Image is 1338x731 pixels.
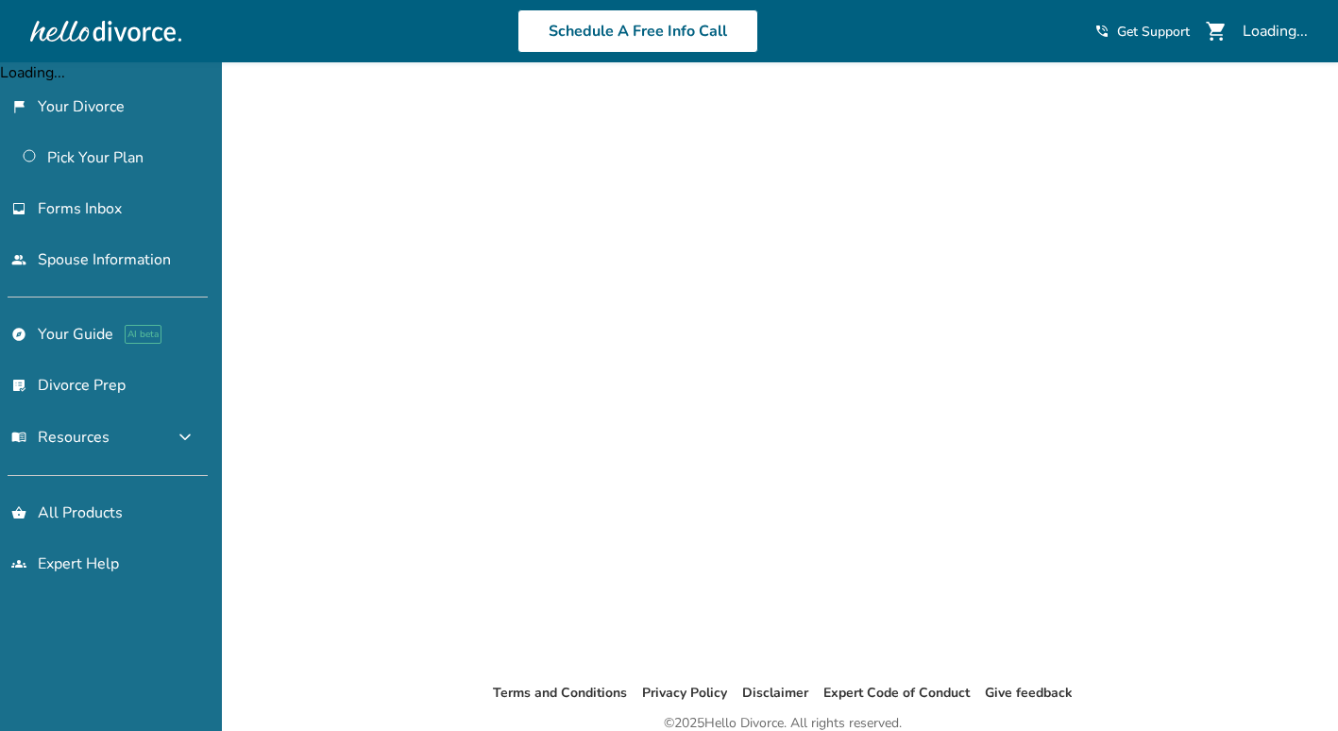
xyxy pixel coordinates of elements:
[493,684,627,702] a: Terms and Conditions
[823,684,970,702] a: Expert Code of Conduct
[1205,20,1228,42] span: shopping_cart
[174,426,196,449] span: expand_more
[11,427,110,448] span: Resources
[38,198,122,219] span: Forms Inbox
[11,378,26,393] span: list_alt_check
[985,682,1073,705] li: Give feedback
[11,430,26,445] span: menu_book
[11,201,26,216] span: inbox
[11,252,26,267] span: people
[1243,21,1308,42] div: Loading...
[1094,23,1190,41] a: phone_in_talkGet Support
[11,505,26,520] span: shopping_basket
[517,9,758,53] a: Schedule A Free Info Call
[11,99,26,114] span: flag_2
[11,327,26,342] span: explore
[642,684,727,702] a: Privacy Policy
[1117,23,1190,41] span: Get Support
[1094,24,1109,39] span: phone_in_talk
[125,325,161,344] span: AI beta
[742,682,808,705] li: Disclaimer
[11,556,26,571] span: groups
